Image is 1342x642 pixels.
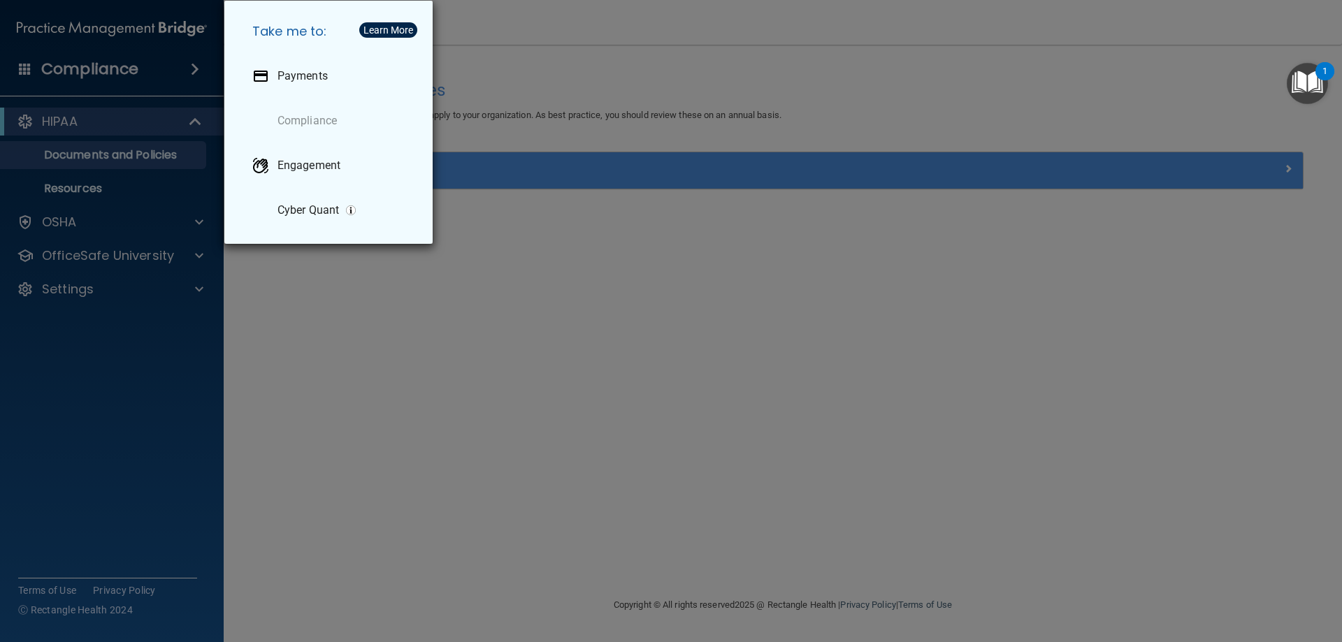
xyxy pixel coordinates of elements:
[359,22,417,38] button: Learn More
[241,191,421,230] a: Cyber Quant
[1322,71,1327,89] div: 1
[241,146,421,185] a: Engagement
[241,57,421,96] a: Payments
[277,159,340,173] p: Engagement
[241,101,421,140] a: Compliance
[363,25,413,35] div: Learn More
[277,69,328,83] p: Payments
[1287,63,1328,104] button: Open Resource Center, 1 new notification
[277,203,339,217] p: Cyber Quant
[241,12,421,51] h5: Take me to:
